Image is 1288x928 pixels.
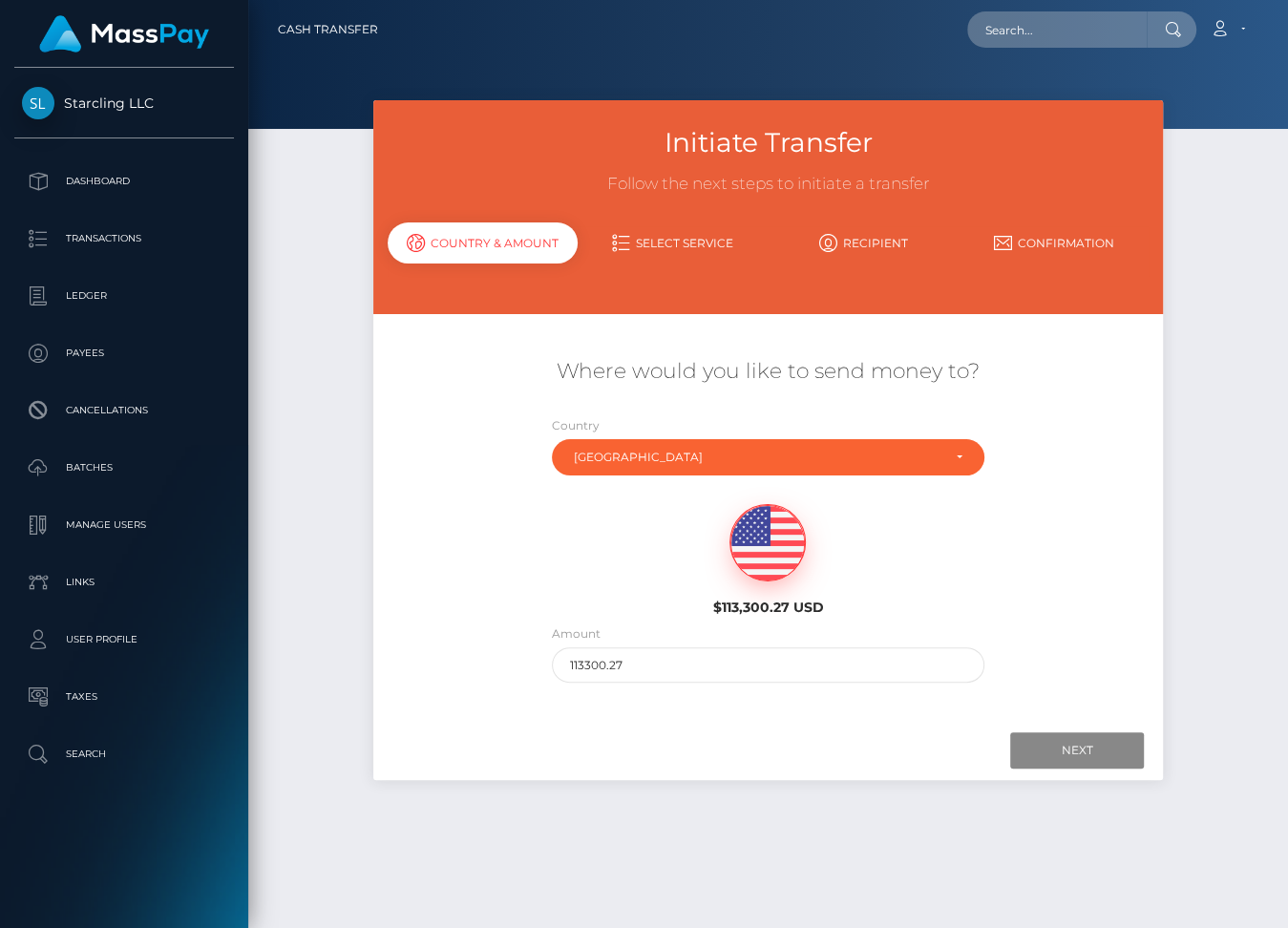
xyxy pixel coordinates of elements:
[14,158,234,205] a: Dashboard
[22,683,226,711] p: Taxes
[388,222,578,264] div: Country & Amount
[967,11,1147,48] input: Search...
[1010,732,1144,769] input: Next
[14,444,234,492] a: Batches
[22,224,226,253] p: Transactions
[22,396,226,425] p: Cancellations
[730,505,805,581] img: USD.png
[39,15,209,53] img: MassPay Logo
[552,647,984,683] input: Amount to send in USD (Maximum: 113300.27)
[22,740,226,769] p: Search
[14,616,234,664] a: User Profile
[552,625,601,643] label: Amount
[278,10,378,50] a: Cash Transfer
[14,387,234,434] a: Cancellations
[14,559,234,606] a: Links
[14,673,234,721] a: Taxes
[22,282,226,310] p: Ledger
[388,173,1150,196] h3: Follow the next steps to initiate a transfer
[552,417,600,434] label: Country
[14,329,234,377] a: Payees
[552,439,984,475] button: United States
[388,357,1150,387] h5: Where would you like to send money to?
[22,87,54,119] img: Starcling LLC
[22,568,226,597] p: Links
[14,501,234,549] a: Manage Users
[388,124,1150,161] h3: Initiate Transfer
[22,511,226,539] p: Manage Users
[22,453,226,482] p: Batches
[769,226,959,260] a: Recipient
[673,600,864,616] h6: $113,300.27 USD
[14,730,234,778] a: Search
[959,226,1149,260] a: Confirmation
[22,167,226,196] p: Dashboard
[14,215,234,263] a: Transactions
[578,226,768,260] a: Select Service
[14,95,234,112] span: Starcling LLC
[22,625,226,654] p: User Profile
[14,272,234,320] a: Ledger
[388,226,578,276] a: Country & Amount
[574,450,940,465] div: [GEOGRAPHIC_DATA]
[22,339,226,368] p: Payees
